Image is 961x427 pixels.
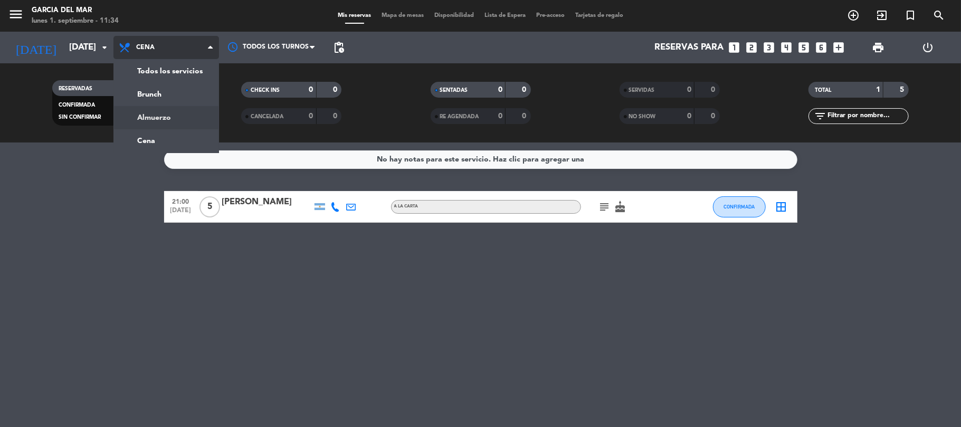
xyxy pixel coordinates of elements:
[711,86,717,93] strong: 0
[687,86,691,93] strong: 0
[59,102,95,108] span: CONFIRMADA
[394,204,418,208] span: A LA CARTA
[479,13,531,18] span: Lista de Espera
[903,32,953,63] div: LOG OUT
[309,112,313,120] strong: 0
[872,41,884,54] span: print
[904,9,917,22] i: turned_in_not
[900,86,906,93] strong: 5
[332,41,345,54] span: pending_actions
[775,201,788,213] i: border_all
[309,86,313,93] strong: 0
[780,41,794,54] i: looks_4
[655,43,724,53] span: Reservas para
[614,201,627,213] i: cake
[32,16,119,26] div: lunes 1. septiembre - 11:34
[687,112,691,120] strong: 0
[498,112,502,120] strong: 0
[429,13,479,18] span: Disponibilidad
[168,207,194,219] span: [DATE]
[332,13,376,18] span: Mis reservas
[251,88,280,93] span: CHECK INS
[114,60,218,83] a: Todos los servicios
[724,204,755,210] span: CONFIRMADA
[59,115,101,120] span: SIN CONFIRMAR
[797,41,811,54] i: looks_5
[922,41,935,54] i: power_settings_new
[522,86,528,93] strong: 0
[136,44,155,51] span: Cena
[251,114,283,119] span: CANCELADA
[222,195,312,209] div: [PERSON_NAME]
[728,41,741,54] i: looks_one
[8,36,64,59] i: [DATE]
[114,106,218,129] a: Almuerzo
[333,112,339,120] strong: 0
[745,41,759,54] i: looks_two
[377,154,584,166] div: No hay notas para este servicio. Haz clic para agregar una
[199,196,220,217] span: 5
[440,114,479,119] span: RE AGENDADA
[933,9,945,22] i: search
[32,5,119,16] div: Garcia del Mar
[570,13,629,18] span: Tarjetas de regalo
[815,88,831,93] span: TOTAL
[8,6,24,26] button: menu
[333,86,339,93] strong: 0
[629,114,656,119] span: NO SHOW
[826,110,908,122] input: Filtrar por nombre...
[114,83,218,106] a: Brunch
[832,41,846,54] i: add_box
[711,112,717,120] strong: 0
[713,196,766,217] button: CONFIRMADA
[815,41,829,54] i: looks_6
[629,88,655,93] span: SERVIDAS
[598,201,611,213] i: subject
[876,86,880,93] strong: 1
[98,41,111,54] i: arrow_drop_down
[59,86,92,91] span: RESERVADAS
[847,9,860,22] i: add_circle_outline
[522,112,528,120] strong: 0
[376,13,429,18] span: Mapa de mesas
[814,110,826,122] i: filter_list
[8,6,24,22] i: menu
[763,41,776,54] i: looks_3
[498,86,502,93] strong: 0
[114,129,218,153] a: Cena
[440,88,468,93] span: SENTADAS
[531,13,570,18] span: Pre-acceso
[168,195,194,207] span: 21:00
[876,9,888,22] i: exit_to_app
